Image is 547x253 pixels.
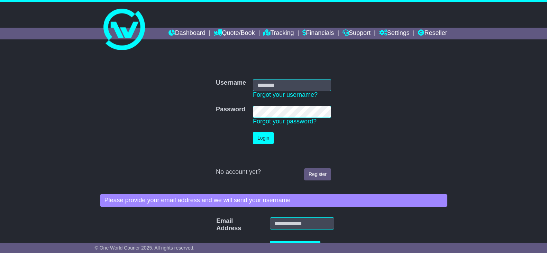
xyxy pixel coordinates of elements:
a: Support [343,28,371,39]
div: No account yet? [216,168,331,176]
a: Reseller [418,28,447,39]
a: Dashboard [168,28,206,39]
a: Quote/Book [214,28,255,39]
a: Register [304,168,331,180]
div: Please provide your email address and we will send your username [100,194,447,207]
button: Login [253,132,274,144]
label: Email Address [213,217,225,232]
a: Settings [379,28,410,39]
a: Financials [302,28,334,39]
label: Username [216,79,246,87]
a: Forgot your username? [253,91,318,98]
button: Recover Username [270,241,321,253]
label: Password [216,106,245,113]
span: © One World Courier 2025. All rights reserved. [95,245,195,251]
a: Tracking [263,28,294,39]
a: Forgot your password? [253,118,317,125]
